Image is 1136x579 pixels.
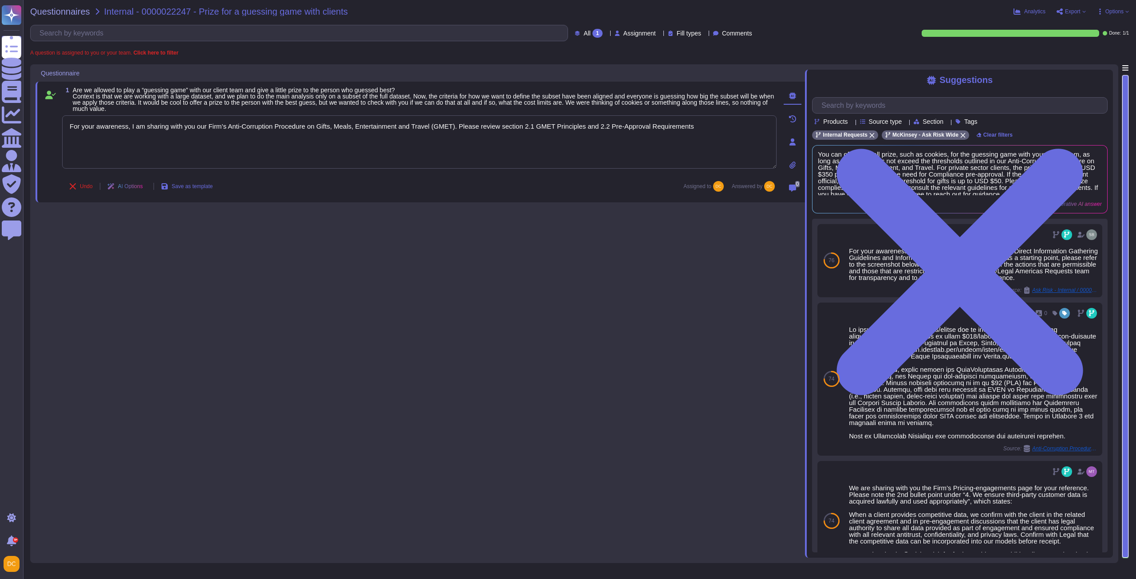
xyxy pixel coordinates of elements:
span: 74 [828,376,834,382]
img: user [764,181,775,192]
b: Click here to filter [132,50,178,56]
textarea: For your awareness, I am sharing with you our Firm’s Anti-Corruption Procedure on Gifts, Meals, E... [62,115,777,169]
span: Comments [722,30,752,36]
span: Save as template [172,184,213,189]
span: Export [1065,9,1081,14]
span: Analytics [1024,9,1045,14]
span: Options [1105,9,1124,14]
span: A question is assigned to you or your team. [30,50,178,55]
button: Save as template [154,177,220,195]
div: 1 [592,29,603,38]
div: We are sharing with you the Firm’s Pricing-engagements page for your reference. Please note the 2... [849,484,1099,564]
span: Assignment [623,30,656,36]
span: Are we allowed to play a “guessing game” with our client team and give a little prize to the pers... [73,87,774,112]
span: 0 [795,181,800,187]
span: 1 / 1 [1123,31,1129,35]
img: user [713,181,724,192]
input: Search by keywords [35,25,568,41]
span: Internal - 0000022247 - Prize for a guessing game with clients [104,7,348,16]
img: user [1086,466,1097,477]
img: user [1086,229,1097,240]
span: 74 [828,518,834,524]
span: Done: [1109,31,1121,35]
span: Fill types [677,30,701,36]
span: Answered by [732,184,762,189]
input: Search by keywords [817,98,1107,113]
button: user [2,554,26,574]
span: Undo [80,184,93,189]
span: Questionnaire [41,70,79,76]
div: 9+ [13,537,18,543]
span: Assigned to [683,181,728,192]
span: 76 [828,258,834,263]
button: Analytics [1014,8,1045,15]
span: Questionnaires [30,7,90,16]
span: AI Options [118,184,143,189]
button: Undo [62,177,100,195]
img: user [4,556,20,572]
span: All [584,30,591,36]
span: 1 [62,87,69,93]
